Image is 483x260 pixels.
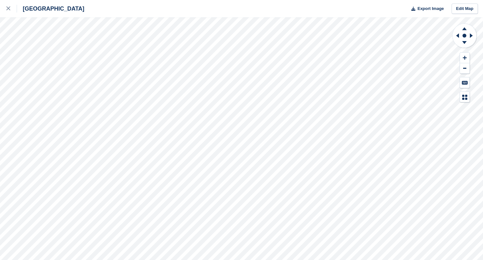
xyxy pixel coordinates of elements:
button: Map Legend [460,92,470,102]
div: [GEOGRAPHIC_DATA] [17,5,84,13]
button: Keyboard Shortcuts [460,77,470,88]
button: Export Image [407,4,444,14]
button: Zoom Out [460,63,470,74]
span: Export Image [417,5,444,12]
button: Zoom In [460,53,470,63]
a: Edit Map [452,4,478,14]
